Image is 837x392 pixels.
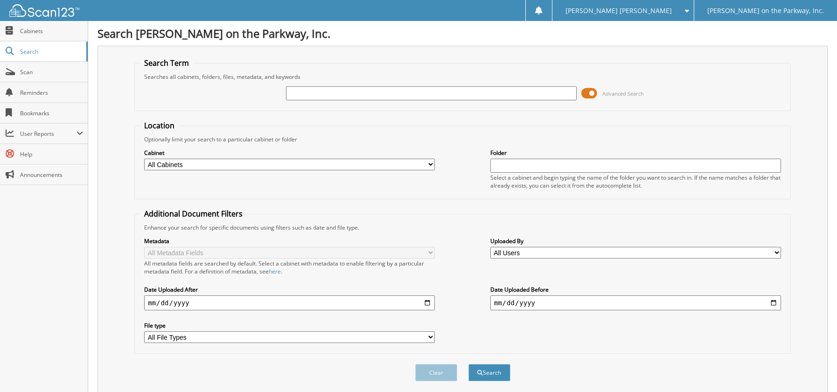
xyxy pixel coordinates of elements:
[20,68,83,76] span: Scan
[20,130,77,138] span: User Reports
[98,26,828,41] h1: Search [PERSON_NAME] on the Parkway, Inc.
[139,73,786,81] div: Searches all cabinets, folders, files, metadata, and keywords
[144,322,435,329] label: File type
[565,8,672,14] span: [PERSON_NAME] [PERSON_NAME]
[490,295,781,310] input: end
[415,364,457,381] button: Clear
[20,27,83,35] span: Cabinets
[20,150,83,158] span: Help
[9,4,79,17] img: scan123-logo-white.svg
[790,347,837,392] iframe: Chat Widget
[144,149,435,157] label: Cabinet
[602,90,644,97] span: Advanced Search
[468,364,510,381] button: Search
[144,237,435,245] label: Metadata
[144,259,435,275] div: All metadata fields are searched by default. Select a cabinet with metadata to enable filtering b...
[490,149,781,157] label: Folder
[139,209,247,219] legend: Additional Document Filters
[139,224,786,231] div: Enhance your search for specific documents using filters such as date and file type.
[20,89,83,97] span: Reminders
[144,295,435,310] input: start
[490,174,781,189] div: Select a cabinet and begin typing the name of the folder you want to search in. If the name match...
[490,237,781,245] label: Uploaded By
[139,58,194,68] legend: Search Term
[269,267,281,275] a: here
[139,120,179,131] legend: Location
[490,286,781,294] label: Date Uploaded Before
[144,286,435,294] label: Date Uploaded After
[707,8,824,14] span: [PERSON_NAME] on the Parkway, Inc.
[20,171,83,179] span: Announcements
[20,48,82,56] span: Search
[20,109,83,117] span: Bookmarks
[139,135,786,143] div: Optionally limit your search to a particular cabinet or folder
